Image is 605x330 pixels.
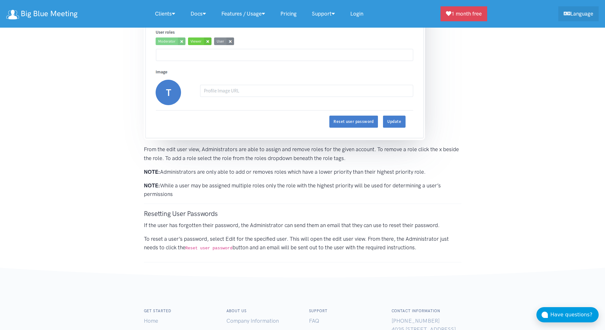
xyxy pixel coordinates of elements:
[144,209,461,218] h3: Resetting User Passwords
[304,7,343,21] a: Support
[144,318,158,324] a: Home
[536,307,599,322] button: Have questions?
[144,181,461,199] p: While a user may be assigned multiple roles only the role with the highest priority will be used ...
[144,182,160,189] strong: NOTE:
[6,10,19,19] img: logo
[214,7,273,21] a: Features / Usage
[144,169,160,175] strong: NOTE:
[309,308,379,314] h6: Support
[144,145,461,162] p: From the edit user view, Administrators are able to assign and remove roles for the given account...
[226,318,279,324] a: Company Information
[144,168,461,176] p: Administrators are only able to add or removes roles which have a lower priority than their highe...
[226,308,296,314] h6: About us
[147,7,183,21] a: Clients
[309,318,319,324] a: FAQ
[183,7,214,21] a: Docs
[392,308,461,314] h6: Contact Information
[558,6,599,21] a: Language
[144,308,214,314] h6: Get started
[550,311,599,319] div: Have questions?
[144,221,461,230] p: If the user has forgotten their password, the Administrator can send them an email that they can ...
[440,6,487,21] a: 1 month free
[185,246,232,251] code: Reset user password
[273,7,304,21] a: Pricing
[144,235,461,252] p: To reset a user’s password, select Edit for the specified user. This will open the edit user view...
[6,7,77,21] a: Big Blue Meeting
[343,7,371,21] a: Login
